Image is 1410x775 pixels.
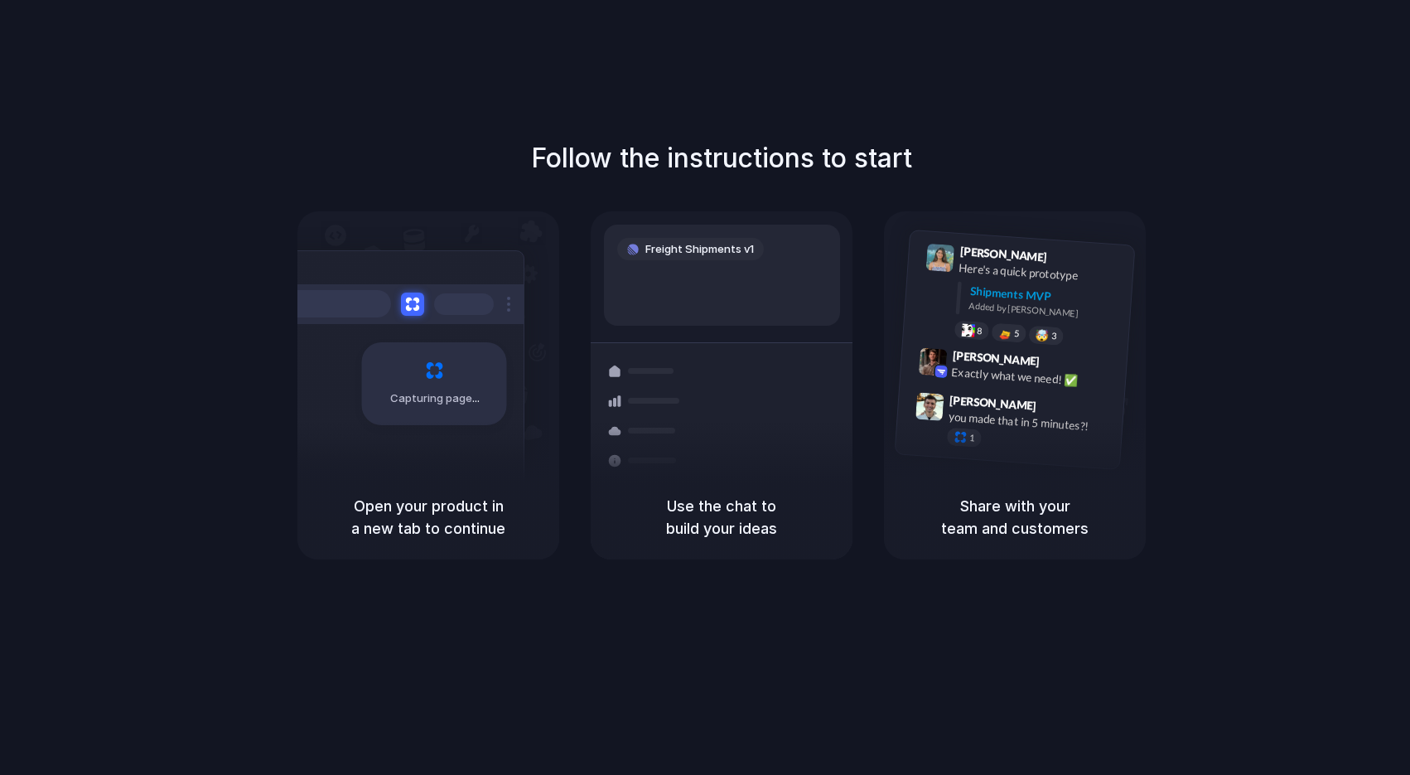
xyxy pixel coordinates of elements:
span: [PERSON_NAME] [949,390,1037,414]
span: [PERSON_NAME] [952,346,1040,370]
div: Here's a quick prototype [959,259,1124,287]
div: Shipments MVP [969,282,1123,309]
span: 9:42 AM [1045,354,1079,374]
div: 🤯 [1036,329,1050,341]
span: 9:47 AM [1041,399,1075,419]
span: 5 [1014,328,1020,337]
span: 9:41 AM [1052,249,1086,269]
h5: Use the chat to build your ideas [611,495,833,540]
span: Capturing page [390,390,482,407]
span: Freight Shipments v1 [645,241,754,258]
div: you made that in 5 minutes?! [948,408,1113,436]
div: Added by [PERSON_NAME] [968,299,1121,323]
span: 1 [969,434,975,443]
span: 3 [1051,332,1057,341]
span: 8 [977,326,983,335]
div: Exactly what we need! ✅ [951,363,1117,391]
h5: Open your product in a new tab to continue [317,495,539,540]
span: [PERSON_NAME] [959,242,1047,266]
h1: Follow the instructions to start [531,138,912,178]
h5: Share with your team and customers [904,495,1126,540]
